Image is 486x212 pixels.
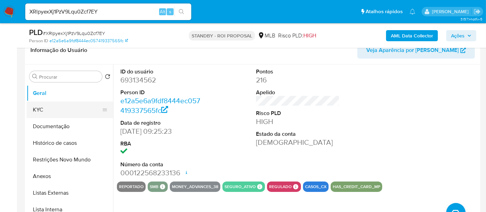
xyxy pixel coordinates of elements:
[120,96,200,115] a: e12a5e6a9fdf8444ec057419337565fc
[172,185,218,188] button: money_advances_38
[366,42,459,59] span: Veja Aparência por [PERSON_NAME]
[305,185,327,188] button: casos_cx
[29,38,48,44] b: Person ID
[27,118,113,135] button: Documentação
[43,30,105,37] span: # XRlpyexXj1PzV9Lqu0Zcf7EY
[333,185,380,188] button: has_credit_card_mp
[120,119,204,127] dt: Data de registro
[120,126,204,136] dd: [DATE] 09:25:23
[278,32,316,39] span: Risco PLD:
[27,135,113,151] button: Histórico de casos
[432,8,471,15] p: erico.trevizan@mercadopago.com.br
[256,130,340,138] dt: Estado da conta
[357,42,475,59] button: Veja Aparência por [PERSON_NAME]
[25,7,191,16] input: Pesquise usuários ou casos...
[27,168,113,185] button: Anexos
[189,31,255,41] p: STANDBY - ROI PROPOSAL
[120,161,204,168] dt: Número da conta
[120,168,204,178] dd: 000122568233136
[451,30,465,41] span: Ações
[120,75,204,85] dd: 693134562
[105,74,110,81] button: Retornar ao pedido padrão
[120,68,204,76] dt: ID do usuário
[27,101,108,118] button: KYC
[174,7,189,17] button: search-icon
[27,185,113,201] button: Listas Externas
[30,47,87,54] h1: Informação do Usuário
[39,74,99,80] input: Procurar
[27,85,113,101] button: Geral
[446,30,476,41] button: Ações
[119,185,144,188] button: reportado
[258,32,275,39] div: MLB
[256,109,340,117] dt: Risco PLD
[303,32,316,39] span: HIGH
[256,68,340,76] dt: Pontos
[269,185,292,188] button: regulado
[224,185,256,188] button: seguro_ativo
[460,16,483,22] span: 3.157.1-hotfix-5
[256,75,340,85] dd: 216
[27,151,113,168] button: Restrições Novo Mundo
[169,8,171,15] span: s
[49,38,128,44] a: e12a5e6a9fdf8444ec057419337565fc
[160,8,165,15] span: Alt
[256,117,340,126] dd: HIGH
[474,8,481,15] a: Sair
[256,138,340,147] dd: [DEMOGRAPHIC_DATA]
[256,89,340,96] dt: Apelido
[410,9,415,15] a: Notificações
[150,185,158,188] button: smb
[29,27,43,38] b: PLD
[120,140,204,148] dt: RBA
[32,74,38,79] button: Procurar
[386,30,438,41] button: AML Data Collector
[391,30,433,41] b: AML Data Collector
[366,8,403,15] span: Atalhos rápidos
[120,89,204,96] dt: Person ID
